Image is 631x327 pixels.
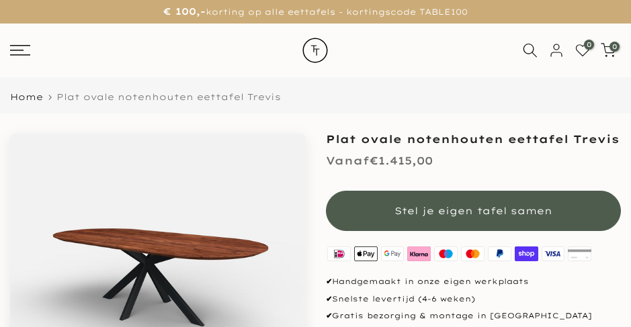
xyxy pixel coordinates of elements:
img: trend-table [292,24,339,77]
img: apple pay [352,244,379,263]
img: klarna [406,244,433,263]
img: paypal [486,244,513,263]
img: ideal [326,244,353,263]
strong: ✔ [326,311,332,320]
iframe: toggle-frame [1,259,69,326]
img: visa [540,244,566,263]
img: shopify pay [513,244,540,263]
a: Home [10,93,43,101]
img: american express [566,244,593,263]
p: Handgemaakt in onze eigen werkplaats [326,276,622,288]
div: €1.415,00 [326,151,433,171]
p: Gratis bezorging & montage in [GEOGRAPHIC_DATA] [326,310,622,322]
span: Plat ovale notenhouten eettafel Trevis [56,91,281,102]
strong: € 100,- [163,5,206,17]
img: google pay [379,244,406,263]
span: 0 [609,42,620,52]
a: 0 [601,43,616,58]
span: 0 [584,40,594,50]
span: Stel je eigen tafel samen [394,205,552,217]
strong: ✔ [326,294,332,303]
img: maestro [433,244,460,263]
p: korting op alle eettafels - kortingscode TABLE100 [17,3,614,20]
a: 0 [575,43,590,58]
p: Snelste levertijd (4-6 weken) [326,293,622,306]
strong: ✔ [326,277,332,286]
span: Vanaf [326,154,370,167]
h1: Plat ovale notenhouten eettafel Trevis [326,134,622,144]
button: Stel je eigen tafel samen [326,191,622,231]
img: master [460,244,487,263]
